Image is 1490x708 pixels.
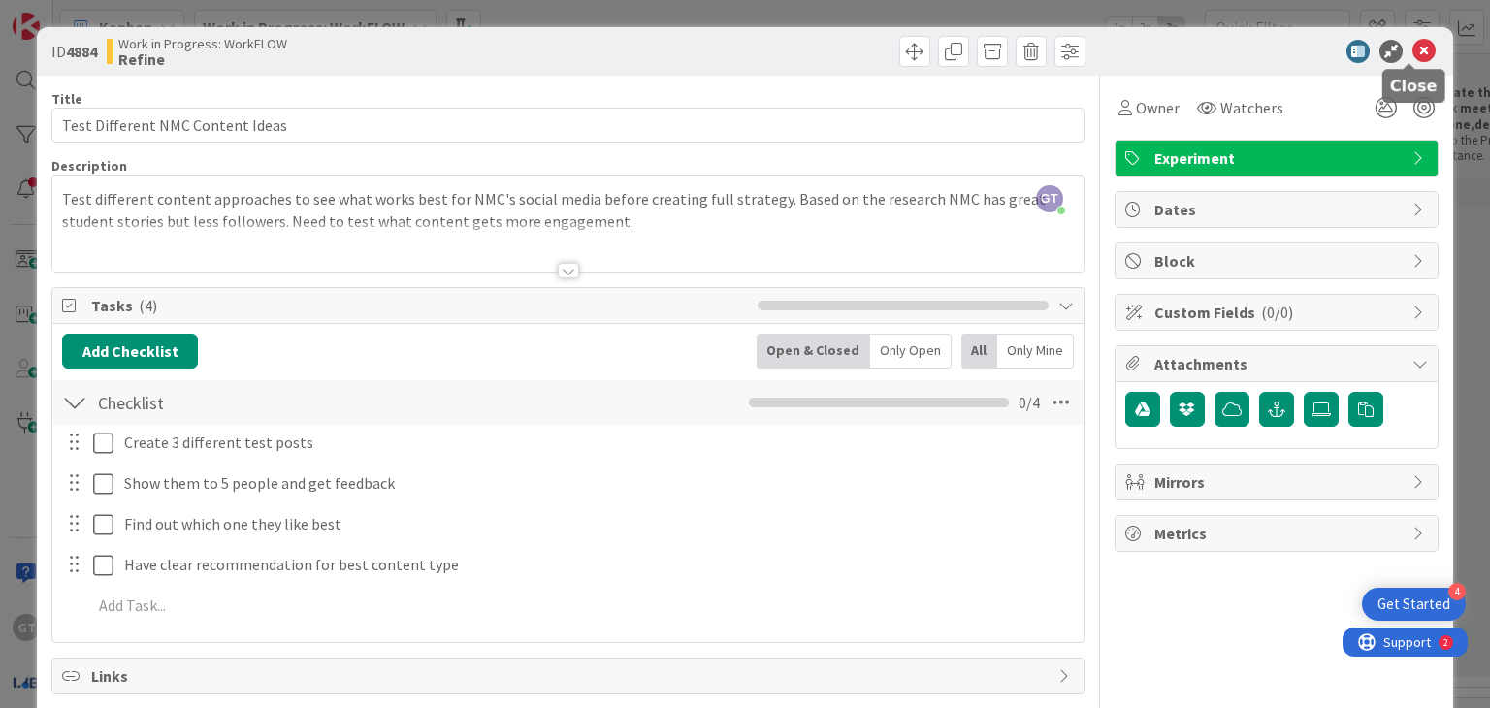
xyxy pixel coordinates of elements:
label: Title [51,90,82,108]
p: Find out which one they like best [124,513,1070,535]
span: Description [51,157,127,175]
span: Work in Progress: WorkFLOW [118,36,287,51]
div: All [961,334,997,369]
span: Experiment [1154,146,1403,170]
span: Dates [1154,198,1403,221]
span: Watchers [1220,96,1283,119]
div: Open & Closed [757,334,870,369]
span: Support [41,3,88,26]
span: GT [1036,185,1063,212]
div: Open Get Started checklist, remaining modules: 4 [1362,588,1466,621]
div: Get Started [1377,595,1450,614]
p: Test different content approaches to see what works best for NMC's social media before creating f... [62,188,1073,232]
p: Show them to 5 people and get feedback [124,472,1070,495]
p: Create 3 different test posts [124,432,1070,454]
span: 0 / 4 [1019,391,1040,414]
span: ( 4 ) [139,296,157,315]
span: Attachments [1154,352,1403,375]
div: 4 [1448,583,1466,600]
span: Block [1154,249,1403,273]
div: Only Mine [997,334,1074,369]
b: Refine [118,51,287,67]
span: Tasks [91,294,747,317]
span: Owner [1136,96,1180,119]
button: Add Checklist [62,334,198,369]
input: type card name here... [51,108,1084,143]
span: Metrics [1154,522,1403,545]
span: Links [91,664,1048,688]
h5: Close [1390,77,1438,95]
span: Custom Fields [1154,301,1403,324]
div: 2 [101,8,106,23]
b: 4884 [66,42,97,61]
p: Have clear recommendation for best content type [124,554,1070,576]
span: ID [51,40,97,63]
span: ( 0/0 ) [1261,303,1293,322]
input: Add Checklist... [91,385,528,420]
span: Mirrors [1154,470,1403,494]
div: Only Open [870,334,952,369]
